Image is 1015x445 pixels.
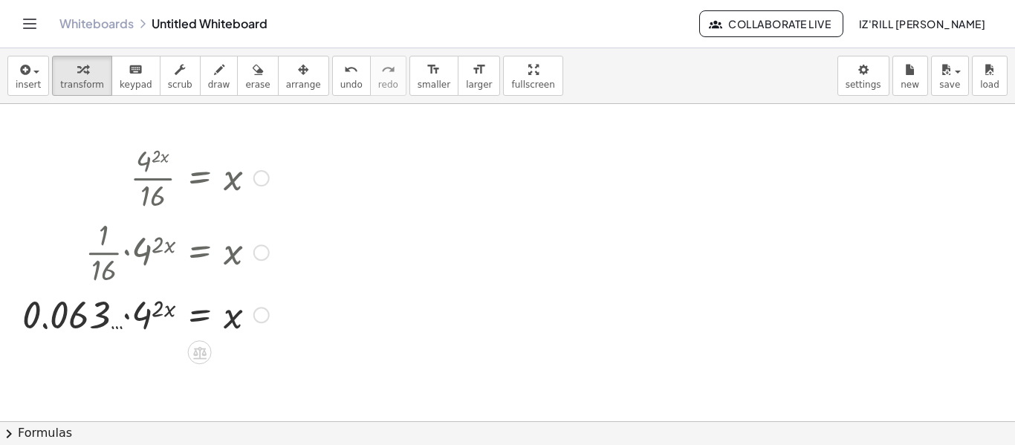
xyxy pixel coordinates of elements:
[472,61,486,79] i: format_size
[208,79,230,90] span: draw
[699,10,843,37] button: Collaborate Live
[458,56,500,96] button: format_sizelarger
[901,79,919,90] span: new
[188,340,212,364] div: Apply the same math to both sides of the equation
[972,56,1008,96] button: load
[60,79,104,90] span: transform
[466,79,492,90] span: larger
[129,61,143,79] i: keyboard
[712,17,831,30] span: Collaborate Live
[18,12,42,36] button: Toggle navigation
[837,56,889,96] button: settings
[7,56,49,96] button: insert
[931,56,969,96] button: save
[381,61,395,79] i: redo
[120,79,152,90] span: keypad
[858,17,985,30] span: Iz'Rill [PERSON_NAME]
[370,56,406,96] button: redoredo
[511,79,554,90] span: fullscreen
[418,79,450,90] span: smaller
[16,79,41,90] span: insert
[168,79,192,90] span: scrub
[59,16,134,31] a: Whiteboards
[111,56,160,96] button: keyboardkeypad
[237,56,278,96] button: erase
[332,56,371,96] button: undoundo
[286,79,321,90] span: arrange
[892,56,928,96] button: new
[245,79,270,90] span: erase
[278,56,329,96] button: arrange
[846,10,997,37] button: Iz'Rill [PERSON_NAME]
[427,61,441,79] i: format_size
[200,56,239,96] button: draw
[503,56,562,96] button: fullscreen
[409,56,458,96] button: format_sizesmaller
[980,79,999,90] span: load
[939,79,960,90] span: save
[160,56,201,96] button: scrub
[340,79,363,90] span: undo
[378,79,398,90] span: redo
[846,79,881,90] span: settings
[344,61,358,79] i: undo
[52,56,112,96] button: transform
